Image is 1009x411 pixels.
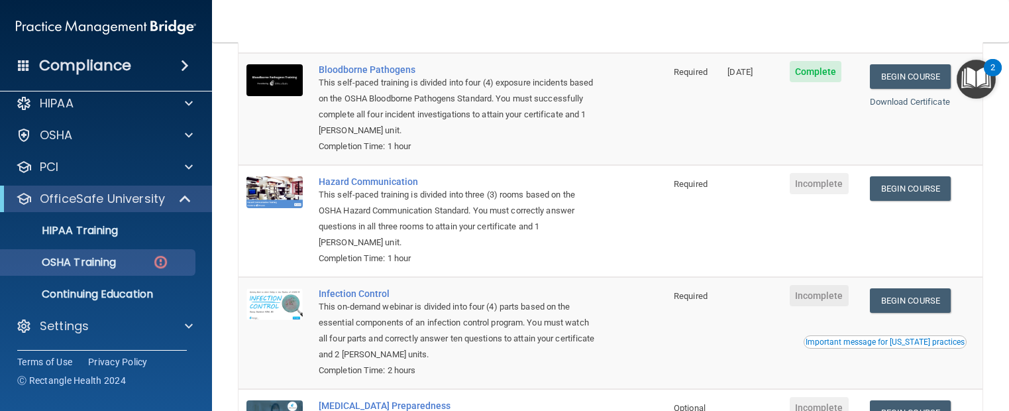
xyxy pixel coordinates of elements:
[16,159,193,175] a: PCI
[39,56,131,75] h4: Compliance
[40,318,89,334] p: Settings
[9,256,116,269] p: OSHA Training
[40,159,58,175] p: PCI
[40,191,165,207] p: OfficeSafe University
[319,176,600,187] a: Hazard Communication
[990,68,995,85] div: 2
[957,60,996,99] button: Open Resource Center, 2 new notifications
[17,374,126,387] span: Ⓒ Rectangle Health 2024
[9,288,189,301] p: Continuing Education
[790,173,849,194] span: Incomplete
[870,176,951,201] a: Begin Course
[319,251,600,266] div: Completion Time: 1 hour
[16,318,193,334] a: Settings
[674,67,708,77] span: Required
[319,288,600,299] a: Infection Control
[870,288,951,313] a: Begin Course
[790,285,849,306] span: Incomplete
[674,179,708,189] span: Required
[16,191,192,207] a: OfficeSafe University
[319,187,600,251] div: This self-paced training is divided into three (3) rooms based on the OSHA Hazard Communication S...
[870,64,951,89] a: Begin Course
[319,363,600,379] div: Completion Time: 2 hours
[319,299,600,363] div: This on-demand webinar is divided into four (4) parts based on the essential components of an inf...
[319,139,600,154] div: Completion Time: 1 hour
[319,64,600,75] a: Bloodborne Pathogens
[16,127,193,143] a: OSHA
[780,317,993,370] iframe: Drift Widget Chat Controller
[152,254,169,270] img: danger-circle.6113f641.png
[870,97,950,107] a: Download Certificate
[319,75,600,139] div: This self-paced training is divided into four (4) exposure incidents based on the OSHA Bloodborne...
[16,14,196,40] img: PMB logo
[319,400,600,411] a: [MEDICAL_DATA] Preparedness
[40,127,73,143] p: OSHA
[40,95,74,111] p: HIPAA
[17,355,72,369] a: Terms of Use
[88,355,148,369] a: Privacy Policy
[727,67,753,77] span: [DATE]
[9,224,118,237] p: HIPAA Training
[790,61,842,82] span: Complete
[16,95,193,111] a: HIPAA
[674,291,708,301] span: Required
